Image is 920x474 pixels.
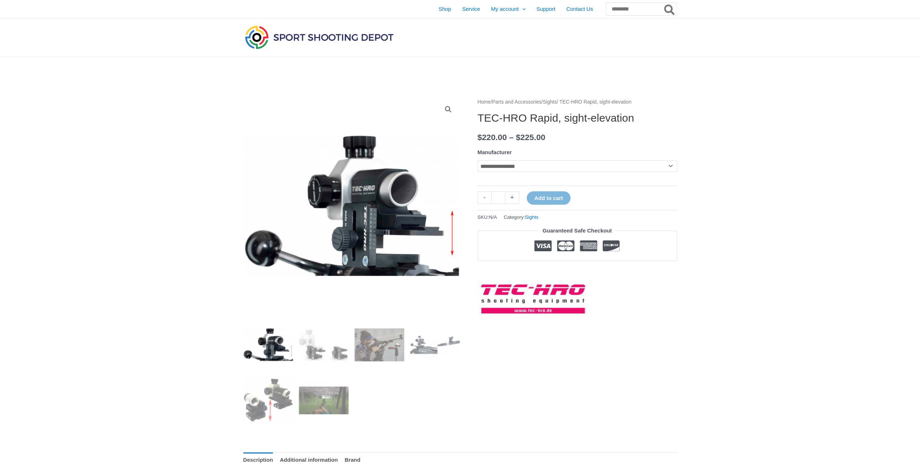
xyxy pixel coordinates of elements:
[516,133,521,142] span: $
[410,319,460,370] img: TEC-HRO Rapid, sight-elevation - Image 4
[663,3,677,15] button: Search
[243,375,294,425] img: TEC-HRO Rapid, sight-elevation - Image 5
[442,103,455,116] a: View full-screen image gallery
[299,319,349,370] img: TEC-HRO Rapid, sight-elevation - Image 2
[243,24,395,51] img: Sport Shooting Depot
[280,452,338,468] a: Additional information
[504,213,538,222] span: Category:
[540,226,615,236] legend: Guaranteed Safe Checkout
[345,452,360,468] a: Brand
[516,133,545,142] bdi: 225.00
[478,191,491,204] a: -
[299,375,349,425] img: TEC-HRO Rapid, sight-elevation - Image 6
[478,112,677,125] h1: TEC-HRO Rapid, sight-elevation
[525,214,539,220] a: Sights
[492,99,542,105] a: Parts and Accessories
[243,319,294,370] img: TEC-HRO Rapid
[478,281,586,317] a: TEC-HRO Shooting Equipment
[478,99,491,105] a: Home
[243,452,273,468] a: Description
[478,149,512,155] label: Manufacturer
[491,191,505,204] input: Product quantity
[509,133,514,142] span: –
[489,214,497,220] span: N/A
[478,97,677,107] nav: Breadcrumb
[527,191,570,205] button: Add to cart
[543,99,557,105] a: Sights
[478,266,677,275] iframe: Customer reviews powered by Trustpilot
[505,191,519,204] a: +
[354,319,405,370] img: TEC-HRO Rapid, sight-elevation - Image 3
[478,213,497,222] span: SKU:
[478,133,482,142] span: $
[478,133,507,142] bdi: 220.00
